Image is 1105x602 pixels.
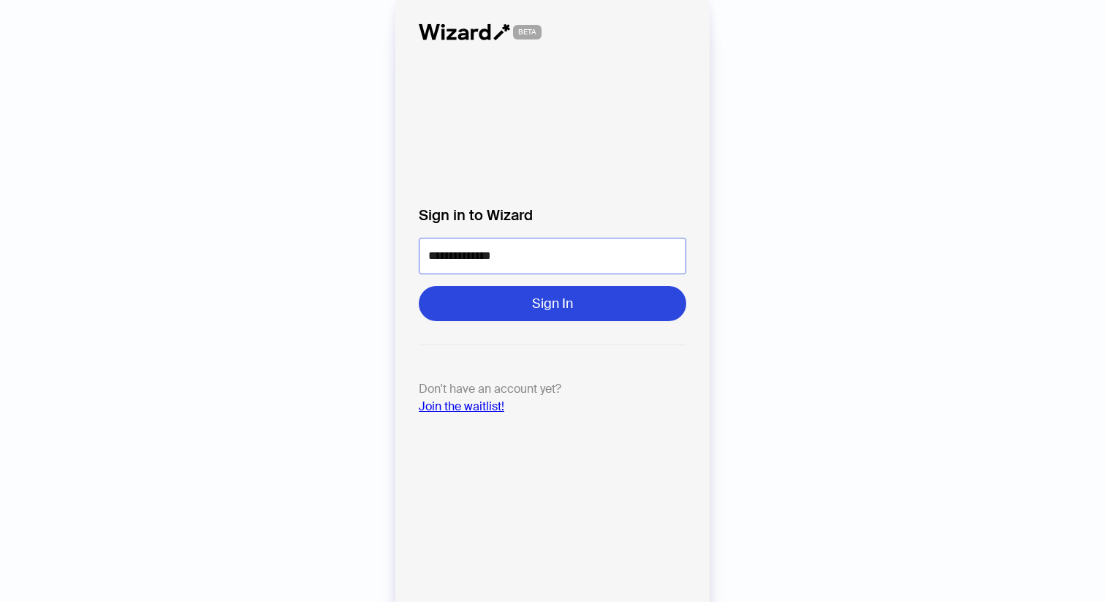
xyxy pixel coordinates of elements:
[419,399,504,414] a: Join the waitlist!
[419,204,686,226] label: Sign in to Wizard
[513,25,542,39] span: BETA
[419,380,686,415] p: Don't have an account yet?
[532,295,573,312] span: Sign In
[419,286,686,321] button: Sign In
